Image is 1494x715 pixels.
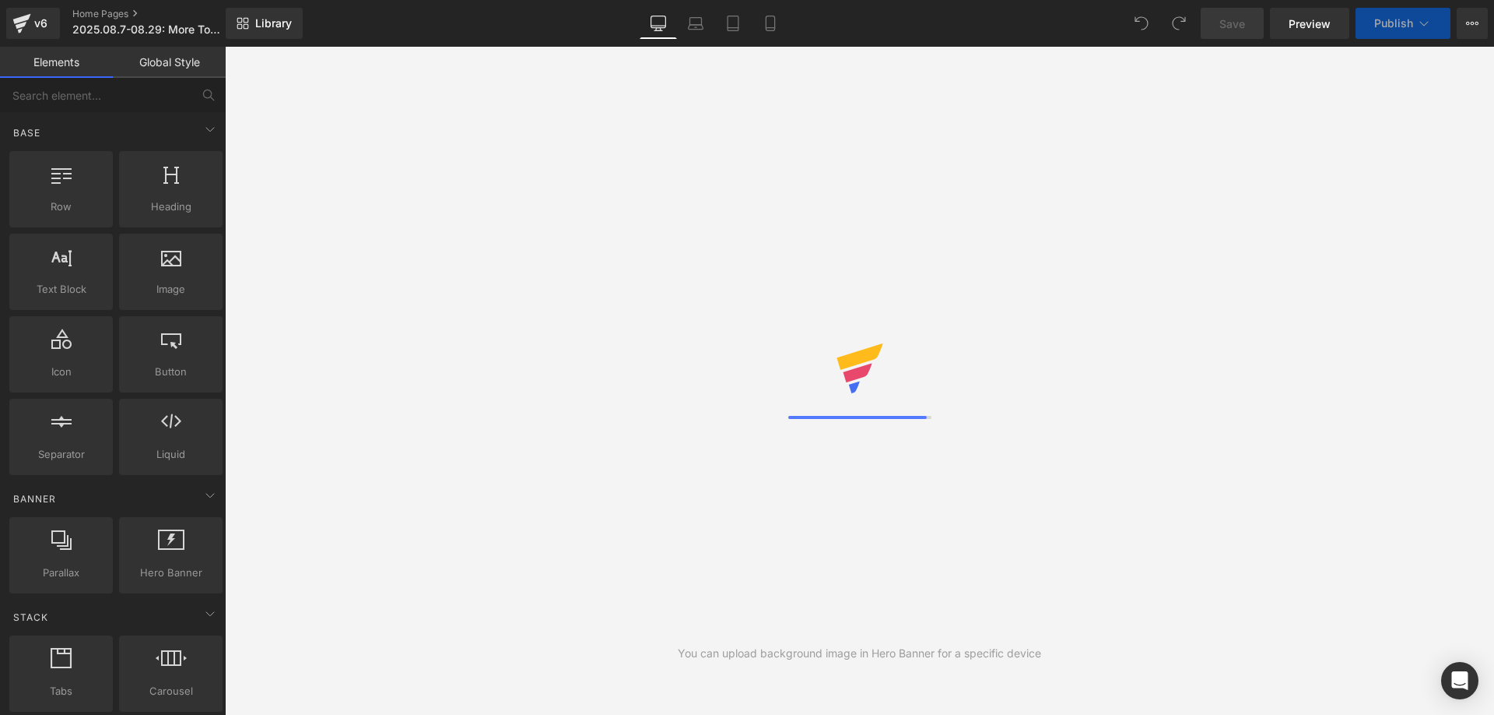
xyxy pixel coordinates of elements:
span: Stack [12,610,50,625]
span: Hero Banner [124,565,218,581]
span: Parallax [14,565,108,581]
button: Undo [1126,8,1157,39]
span: Liquid [124,446,218,463]
a: Preview [1270,8,1349,39]
span: Base [12,125,42,140]
a: Global Style [113,47,226,78]
div: Open Intercom Messenger [1441,662,1478,699]
button: More [1457,8,1488,39]
a: Desktop [640,8,677,39]
a: Home Pages [72,8,251,20]
span: Row [14,199,108,215]
a: Laptop [677,8,714,39]
a: New Library [226,8,303,39]
a: Mobile [752,8,789,39]
span: Banner [12,491,58,506]
span: Preview [1289,16,1331,32]
span: Icon [14,364,108,380]
span: Save [1219,16,1245,32]
span: Publish [1374,17,1413,30]
div: You can upload background image in Hero Banner for a specific device [678,645,1041,662]
span: Library [255,16,292,30]
a: v6 [6,8,60,39]
span: Image [124,281,218,298]
button: Redo [1163,8,1194,39]
span: Heading [124,199,218,215]
div: v6 [31,13,51,33]
span: Carousel [124,683,218,699]
span: Tabs [14,683,108,699]
span: 2025.08.7-08.29: More Tools, More Cool [72,23,222,36]
a: Tablet [714,8,752,39]
button: Publish [1355,8,1450,39]
span: Button [124,364,218,380]
span: Text Block [14,281,108,298]
span: Separator [14,446,108,463]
